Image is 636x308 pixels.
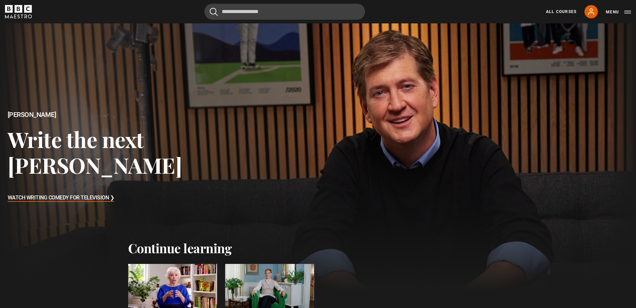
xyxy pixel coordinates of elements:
[128,241,508,256] h2: Continue learning
[8,193,114,203] h3: Watch Writing Comedy for Television ❯
[8,111,255,119] h2: [PERSON_NAME]
[5,5,32,18] svg: BBC Maestro
[546,9,576,15] a: All Courses
[8,126,255,178] h3: Write the next [PERSON_NAME]
[210,8,218,16] button: Submit the search query
[204,4,365,20] input: Search
[606,9,631,15] button: Toggle navigation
